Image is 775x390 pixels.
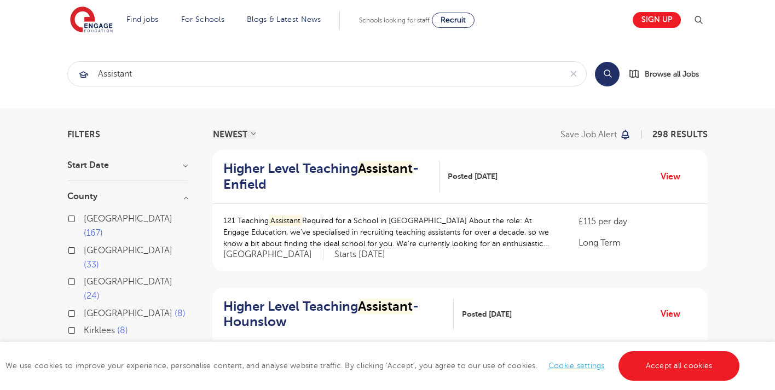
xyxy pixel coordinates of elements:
a: Browse all Jobs [628,68,708,80]
span: Filters [67,130,100,139]
a: For Schools [181,15,224,24]
span: Kirklees [84,325,115,335]
span: Schools looking for staff [359,16,430,24]
a: Higher Level TeachingAssistant- Hounslow [223,299,454,330]
a: Blogs & Latest News [247,15,321,24]
h2: Higher Level Teaching - Enfield [223,161,431,193]
h2: Higher Level Teaching - Hounslow [223,299,445,330]
p: £115 per day [579,215,697,228]
span: We use cookies to improve your experience, personalise content, and analyse website traffic. By c... [5,362,742,370]
span: [GEOGRAPHIC_DATA] [84,308,172,318]
span: 298 RESULTS [652,130,708,139]
mark: Assistant [358,299,413,314]
p: Save job alert [560,130,617,139]
div: Submit [67,61,587,86]
input: [GEOGRAPHIC_DATA] 24 [84,277,91,284]
input: [GEOGRAPHIC_DATA] 8 [84,308,91,316]
span: 8 [117,325,128,335]
a: Higher Level TeachingAssistant- Enfield [223,161,439,193]
input: [GEOGRAPHIC_DATA] 167 [84,214,91,221]
a: Cookie settings [548,362,605,370]
input: Kirklees 8 [84,325,91,333]
span: 167 [84,228,103,238]
mark: Assistant [269,215,302,226]
a: Sign up [633,12,681,28]
a: View [661,307,689,321]
h3: County [67,192,188,201]
span: [GEOGRAPHIC_DATA] [84,277,172,287]
span: 24 [84,291,100,301]
span: Posted [DATE] [462,308,512,320]
p: 121 Teaching Required for a School in [GEOGRAPHIC_DATA] About the role: At Engage Education, we’v... [223,215,557,249]
p: Long Term [579,236,697,249]
span: Browse all Jobs [645,68,699,80]
input: Submit [68,62,561,86]
span: [GEOGRAPHIC_DATA] [84,246,172,255]
input: [GEOGRAPHIC_DATA] 33 [84,246,91,253]
span: [GEOGRAPHIC_DATA] [223,249,323,260]
a: Recruit [432,13,475,28]
a: Accept all cookies [618,351,740,381]
span: Recruit [441,16,466,24]
span: 8 [175,308,186,318]
span: [GEOGRAPHIC_DATA] [84,214,172,224]
button: Save job alert [560,130,631,139]
p: Starts [DATE] [334,249,385,260]
button: Search [595,62,620,86]
mark: Assistant [358,161,413,176]
button: Clear [561,62,586,86]
a: Find jobs [126,15,159,24]
span: Posted [DATE] [448,171,498,182]
a: View [661,170,689,184]
img: Engage Education [70,7,113,34]
h3: Start Date [67,161,188,170]
span: 33 [84,260,99,270]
